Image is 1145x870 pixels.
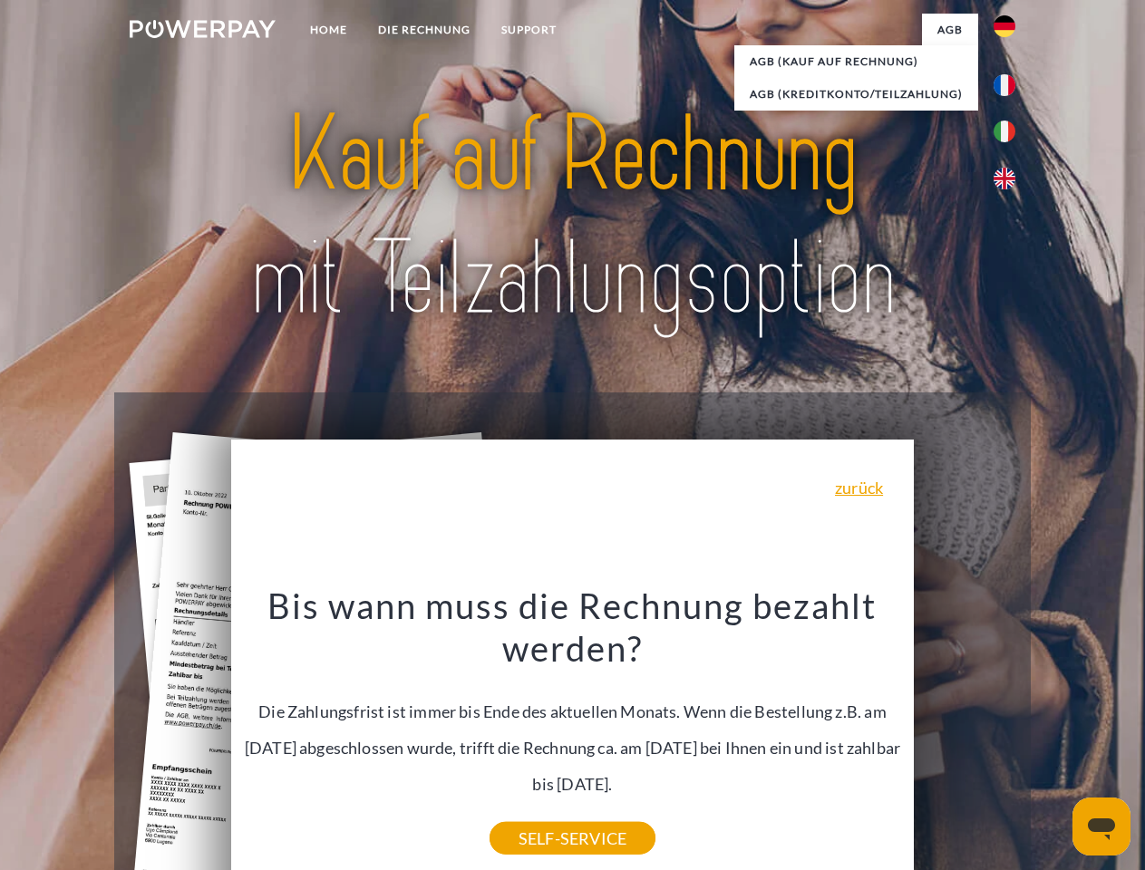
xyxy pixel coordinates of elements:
[734,78,978,111] a: AGB (Kreditkonto/Teilzahlung)
[734,45,978,78] a: AGB (Kauf auf Rechnung)
[242,584,904,838] div: Die Zahlungsfrist ist immer bis Ende des aktuellen Monats. Wenn die Bestellung z.B. am [DATE] abg...
[994,15,1015,37] img: de
[173,87,972,347] img: title-powerpay_de.svg
[1072,797,1130,855] iframe: Schaltfläche zum Öffnen des Messaging-Fensters
[994,121,1015,142] img: it
[486,14,572,46] a: SUPPORT
[295,14,363,46] a: Home
[994,168,1015,189] img: en
[922,14,978,46] a: agb
[363,14,486,46] a: DIE RECHNUNG
[835,479,883,496] a: zurück
[994,74,1015,96] img: fr
[490,822,655,855] a: SELF-SERVICE
[242,584,904,671] h3: Bis wann muss die Rechnung bezahlt werden?
[130,20,276,38] img: logo-powerpay-white.svg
